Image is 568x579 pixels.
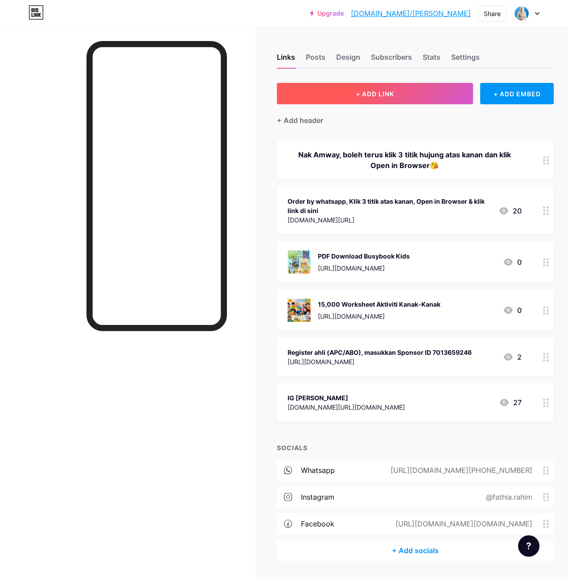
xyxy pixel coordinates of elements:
[503,305,522,316] div: 0
[277,115,323,126] div: + Add header
[310,10,344,17] a: Upgrade
[301,492,334,502] div: instagram
[288,250,311,274] img: PDF Download Busybook Kids
[277,540,554,561] div: + Add socials
[288,357,472,366] div: [URL][DOMAIN_NAME]
[499,397,522,408] div: 27
[288,393,405,402] div: IG [PERSON_NAME]
[301,518,334,529] div: facebook
[306,52,325,68] div: Posts
[288,197,491,215] div: Order by whatsapp, Klik 3 titik atas kanan, Open in Browser & klik link di sini
[484,9,501,18] div: Share
[277,83,473,104] button: + ADD LINK
[513,5,530,22] img: Fathia Rahim
[288,299,311,322] img: 15,000 Worksheet Aktiviti Kanak-Kanak
[503,257,522,267] div: 0
[277,443,554,452] div: SOCIALS
[288,402,405,412] div: [DOMAIN_NAME][URL][DOMAIN_NAME]
[472,492,543,502] div: @fathia.rahim
[336,52,360,68] div: Design
[277,52,295,68] div: Links
[381,518,543,529] div: [URL][DOMAIN_NAME][DOMAIN_NAME]
[356,90,394,98] span: + ADD LINK
[288,348,472,357] div: Register ahli (APC/ABO), masukkan Sponsor ID 7013659246
[498,205,522,216] div: 20
[288,149,522,171] div: Nak Amway, boleh terus klik 3 titik hujung atas kanan dan klik Open in Browser😘
[451,52,480,68] div: Settings
[371,52,412,68] div: Subscribers
[480,83,554,104] div: + ADD EMBED
[351,8,471,19] a: [DOMAIN_NAME]/[PERSON_NAME]
[288,215,491,225] div: [DOMAIN_NAME][URL]
[376,465,543,476] div: [URL][DOMAIN_NAME][PHONE_NUMBER]
[301,465,335,476] div: whatsapp
[318,251,410,261] div: PDF Download Busybook Kids
[423,52,440,68] div: Stats
[318,312,440,321] div: [URL][DOMAIN_NAME]
[318,300,440,309] div: 15,000 Worksheet Aktiviti Kanak-Kanak
[318,263,410,273] div: [URL][DOMAIN_NAME]
[503,352,522,362] div: 2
